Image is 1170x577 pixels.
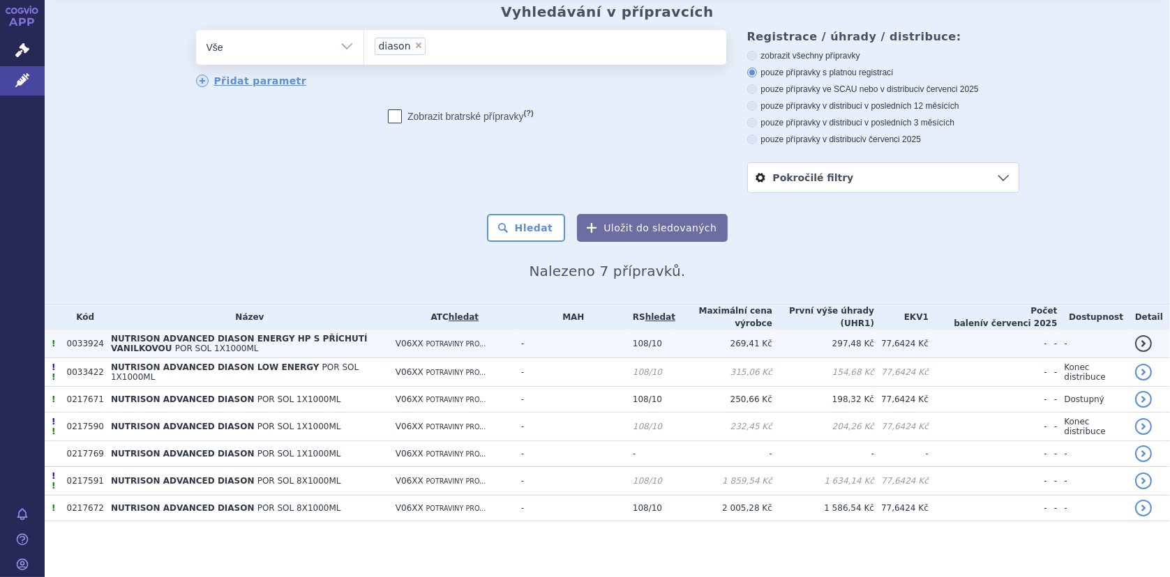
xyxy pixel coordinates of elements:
[675,467,772,495] td: 1 859,54 Kč
[426,396,486,403] span: POTRAVINY PRO...
[111,503,255,513] span: NUTRISON ADVANCED DIASON
[874,441,929,467] td: -
[874,387,929,413] td: 77,6424 Kč
[1057,413,1127,441] td: Konec distribuce
[1057,358,1127,387] td: Konec distribuce
[747,100,1019,111] label: pouze přípravky v distribuci v posledních 12 měsících
[60,387,104,413] td: 0217671
[514,305,626,330] th: MAH
[772,441,874,467] td: -
[1047,467,1058,495] td: -
[514,495,626,521] td: -
[104,305,389,330] th: Název
[1047,413,1058,441] td: -
[257,394,341,404] span: POR SOL 1X1000ML
[175,344,259,353] span: POR SOL 1X1000ML
[514,467,626,495] td: -
[874,330,929,358] td: 77,6424 Kč
[929,495,1047,521] td: -
[60,305,104,330] th: Kód
[60,413,104,441] td: 0217590
[675,413,772,441] td: 232,45 Kč
[60,330,104,358] td: 0033924
[414,41,423,49] span: ×
[1135,335,1152,352] a: detail
[1047,387,1058,413] td: -
[257,476,341,486] span: POR SOL 8X1000ML
[257,422,341,431] span: POR SOL 1X1000ML
[1047,441,1058,467] td: -
[772,330,874,358] td: 297,48 Kč
[577,214,728,242] button: Uložit do sledovaných
[52,362,55,372] span: Poslední data tohoto produktu jsou ze SCAU platného k 01.01.2025.
[772,495,874,521] td: 1 586,54 Kč
[747,117,1019,128] label: pouze přípravky v distribuci v posledních 3 měsících
[52,417,55,426] span: Poslední data tohoto produktu jsou ze SCAU platného k 01.07.2025.
[52,426,55,436] span: Tento přípravek má více úhrad.
[929,387,1047,413] td: -
[747,134,1019,145] label: pouze přípravky v distribuci
[111,476,255,486] span: NUTRISON ADVANCED DIASON
[874,305,929,330] th: EKV1
[52,503,55,513] span: Tento přípravek má více úhrad.
[1047,358,1058,387] td: -
[626,305,675,330] th: RS
[929,330,1047,358] td: -
[111,362,359,382] span: POR SOL 1X1000ML
[257,449,341,459] span: POR SOL 1X1000ML
[1057,495,1127,521] td: -
[52,339,55,348] span: Tento přípravek má více úhrad.
[426,340,486,348] span: POTRAVINY PRO...
[257,503,341,513] span: POR SOL 8X1000ML
[396,503,423,513] span: V06XX
[111,449,255,459] span: NUTRISON ADVANCED DIASON
[426,477,486,485] span: POTRAVINY PRO...
[874,467,929,495] td: 77,6424 Kč
[633,339,662,348] span: 108/10
[501,3,714,20] h2: Vyhledávání v přípravcích
[60,358,104,387] td: 0033422
[1135,445,1152,462] a: detail
[1057,441,1127,467] td: -
[426,505,486,512] span: POTRAVINY PRO...
[633,503,662,513] span: 108/10
[52,372,55,382] span: Tento přípravek má více úhrad.
[772,387,874,413] td: 198,32 Kč
[1057,467,1127,495] td: -
[874,413,929,441] td: 77,6424 Kč
[675,330,772,358] td: 269,41 Kč
[633,476,662,486] span: 108/10
[430,37,437,54] input: diason
[874,495,929,521] td: 77,6424 Kč
[675,441,772,467] td: -
[920,84,979,94] span: v červenci 2025
[514,387,626,413] td: -
[772,413,874,441] td: 204,26 Kč
[487,214,566,242] button: Hledat
[675,495,772,521] td: 2 005,28 Kč
[379,41,411,51] span: diason
[111,422,255,431] span: NUTRISON ADVANCED DIASON
[396,394,423,404] span: V06XX
[675,305,772,330] th: Maximální cena výrobce
[52,394,55,404] span: Tento přípravek má více úhrad.
[633,394,662,404] span: 108/10
[60,441,104,467] td: 0217769
[514,358,626,387] td: -
[747,50,1019,61] label: zobrazit všechny přípravky
[747,30,1019,43] h3: Registrace / úhrady / distribuce:
[1128,305,1170,330] th: Detail
[633,422,662,431] span: 108/10
[426,423,486,431] span: POTRAVINY PRO...
[1135,472,1152,489] a: detail
[929,358,1047,387] td: -
[514,413,626,441] td: -
[514,441,626,467] td: -
[675,358,772,387] td: 315,06 Kč
[196,75,307,87] a: Přidat parametr
[929,413,1047,441] td: -
[1057,330,1127,358] td: -
[52,471,55,481] span: Poslední data tohoto produktu jsou ze SCAU platného k 01.01.2025.
[388,109,534,123] label: Zobrazit bratrské přípravky
[111,334,367,353] span: NUTRISON ADVANCED DIASON ENERGY HP S PŘÍCHUTÍ VANILKOVOU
